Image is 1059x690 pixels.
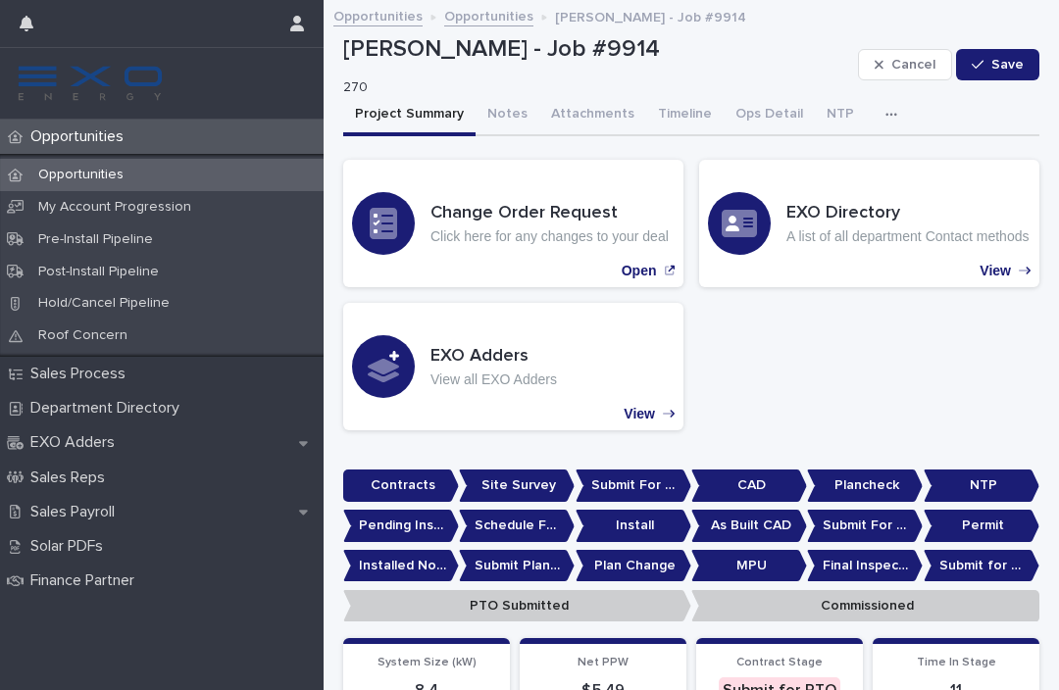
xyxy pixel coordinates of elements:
[333,4,423,26] a: Opportunities
[444,4,533,26] a: Opportunities
[23,433,130,452] p: EXO Adders
[343,550,459,582] p: Installed No Permit
[430,371,557,388] p: View all EXO Adders
[23,231,169,248] p: Pre-Install Pipeline
[956,49,1039,80] button: Save
[991,58,1024,72] span: Save
[23,399,195,418] p: Department Directory
[16,64,165,103] img: FKS5r6ZBThi8E5hshIGi
[622,263,657,279] p: Open
[430,346,557,368] h3: EXO Adders
[786,203,1029,224] h3: EXO Directory
[924,550,1039,582] p: Submit for PTO
[23,199,207,216] p: My Account Progression
[858,49,952,80] button: Cancel
[343,160,683,287] a: Open
[980,263,1011,279] p: View
[378,657,477,668] span: System Size (kW)
[578,657,629,668] span: Net PPW
[343,35,850,64] p: [PERSON_NAME] - Job #9914
[23,468,121,487] p: Sales Reps
[917,657,996,668] span: Time In Stage
[646,95,724,136] button: Timeline
[23,167,139,183] p: Opportunities
[807,469,923,502] p: Plancheck
[699,160,1039,287] a: View
[343,303,683,430] a: View
[23,127,139,146] p: Opportunities
[23,264,175,280] p: Post-Install Pipeline
[924,510,1039,542] p: Permit
[691,550,807,582] p: MPU
[343,79,842,96] p: 270
[23,571,150,590] p: Finance Partner
[23,365,141,383] p: Sales Process
[539,95,646,136] button: Attachments
[23,503,130,521] p: Sales Payroll
[343,510,459,542] p: Pending Install Task
[430,228,669,245] p: Click here for any changes to your deal
[786,228,1029,245] p: A list of all department Contact methods
[476,95,539,136] button: Notes
[459,510,575,542] p: Schedule For Install
[343,469,459,502] p: Contracts
[459,469,575,502] p: Site Survey
[807,510,923,542] p: Submit For Permit
[23,537,119,556] p: Solar PDFs
[807,550,923,582] p: Final Inspection
[555,5,746,26] p: [PERSON_NAME] - Job #9914
[430,203,669,224] h3: Change Order Request
[691,469,807,502] p: CAD
[891,58,935,72] span: Cancel
[23,295,185,312] p: Hold/Cancel Pipeline
[815,95,866,136] button: NTP
[924,469,1039,502] p: NTP
[576,550,691,582] p: Plan Change
[736,657,823,668] span: Contract Stage
[459,550,575,582] p: Submit Plan Change
[691,510,807,542] p: As Built CAD
[624,406,655,422] p: View
[23,327,143,344] p: Roof Concern
[576,510,691,542] p: Install
[691,590,1039,622] p: Commissioned
[343,590,691,622] p: PTO Submitted
[343,95,476,136] button: Project Summary
[724,95,815,136] button: Ops Detail
[576,469,691,502] p: Submit For CAD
